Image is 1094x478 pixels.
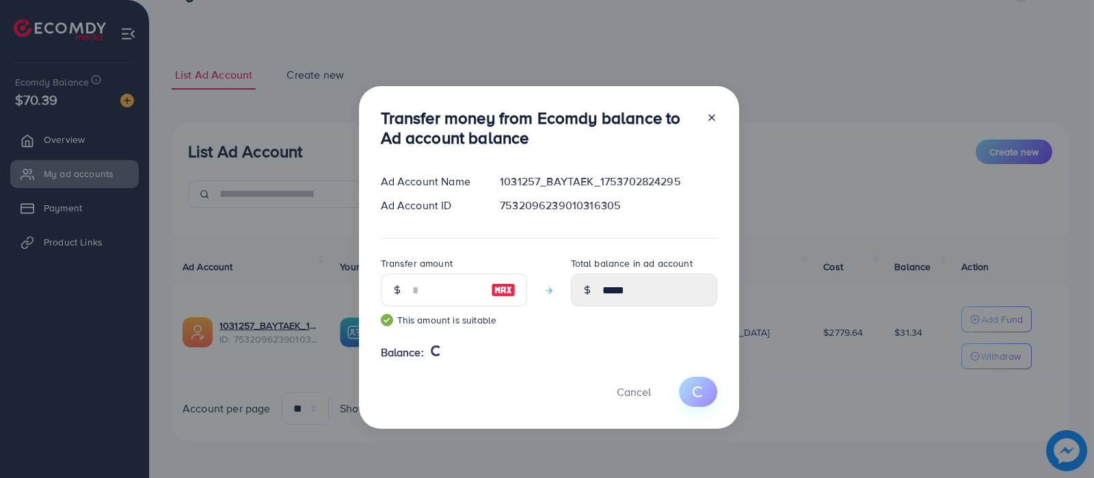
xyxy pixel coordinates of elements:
span: Cancel [617,384,651,399]
div: Ad Account Name [370,174,490,189]
img: image [491,282,516,298]
button: Cancel [600,377,668,406]
span: Balance: [381,345,424,360]
label: Transfer amount [381,256,453,270]
label: Total balance in ad account [571,256,693,270]
img: guide [381,314,393,326]
h3: Transfer money from Ecomdy balance to Ad account balance [381,108,695,148]
small: This amount is suitable [381,313,527,327]
div: 7532096239010316305 [489,198,728,213]
div: Ad Account ID [370,198,490,213]
div: 1031257_BAYTAEK_1753702824295 [489,174,728,189]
